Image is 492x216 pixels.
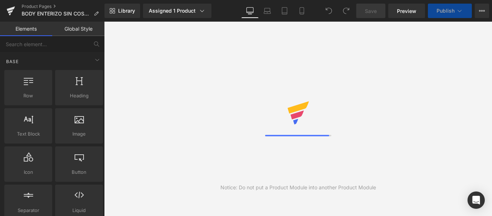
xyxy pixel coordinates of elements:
[118,8,135,14] span: Library
[259,4,276,18] a: Laptop
[5,58,19,65] span: Base
[397,7,416,15] span: Preview
[339,4,353,18] button: Redo
[57,207,101,214] span: Liquid
[6,207,50,214] span: Separator
[388,4,425,18] a: Preview
[104,4,140,18] a: New Library
[437,8,455,14] span: Publish
[468,191,485,209] div: Open Intercom Messenger
[22,11,91,17] span: BODY ENTERIZO SIN COSTURAS
[365,7,377,15] span: Save
[241,4,259,18] a: Desktop
[57,130,101,138] span: Image
[149,7,206,14] div: Assigned 1 Product
[276,4,293,18] a: Tablet
[6,92,50,100] span: Row
[22,4,104,9] a: Product Pages
[322,4,336,18] button: Undo
[428,4,472,18] button: Publish
[475,4,489,18] button: More
[293,4,310,18] a: Mobile
[52,22,104,36] a: Global Style
[220,184,376,191] div: Notice: Do not put a Product Module into another Product Module
[6,130,50,138] span: Text Block
[6,168,50,176] span: Icon
[57,168,101,176] span: Button
[57,92,101,100] span: Heading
